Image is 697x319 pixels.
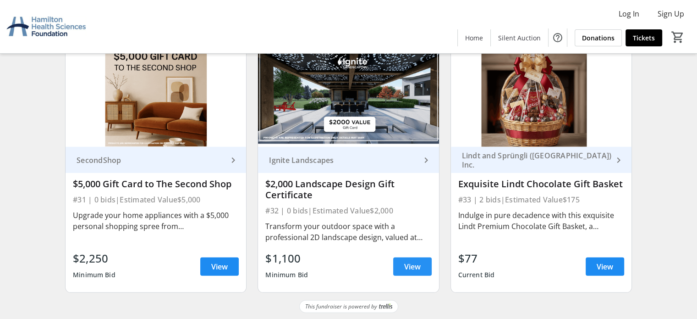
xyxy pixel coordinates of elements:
[73,250,115,267] div: $2,250
[265,221,431,243] div: Transform your outdoor space with a professional 2D landscape design, valued at $2,000. Work with...
[575,29,622,46] a: Donations
[458,179,624,190] div: Exquisite Lindt Chocolate Gift Basket
[265,250,308,267] div: $1,100
[498,33,541,43] span: Silent Auction
[597,261,613,272] span: View
[73,156,228,165] div: SecondShop
[379,303,392,310] img: Trellis Logo
[265,267,308,283] div: Minimum Bid
[458,151,613,169] div: Lindt and Sprüngli ([GEOGRAPHIC_DATA]) Inc.
[258,45,439,147] img: $2,000 Landscape Design Gift Certificate
[66,147,246,173] a: SecondShop
[5,4,87,50] img: Hamilton Health Sciences Foundation's Logo
[465,33,483,43] span: Home
[619,8,639,19] span: Log In
[404,261,421,272] span: View
[626,29,662,46] a: Tickets
[265,179,431,201] div: $2,000 Landscape Design Gift Certificate
[451,147,631,173] a: Lindt and Sprüngli ([GEOGRAPHIC_DATA]) Inc.
[611,6,647,21] button: Log In
[582,33,615,43] span: Donations
[66,45,246,147] img: $5,000 Gift Card to The Second Shop
[258,147,439,173] a: Ignite Landscapes
[458,250,495,267] div: $77
[73,210,239,232] div: Upgrade your home appliances with a $5,000 personal shopping spree from [GEOGRAPHIC_DATA]. The wi...
[650,6,692,21] button: Sign Up
[73,267,115,283] div: Minimum Bid
[491,29,548,46] a: Silent Auction
[670,29,686,45] button: Cart
[613,155,624,166] mat-icon: keyboard_arrow_right
[393,257,432,276] a: View
[265,204,431,217] div: #32 | 0 bids | Estimated Value $2,000
[228,155,239,166] mat-icon: keyboard_arrow_right
[73,193,239,206] div: #31 | 0 bids | Estimated Value $5,000
[633,33,655,43] span: Tickets
[200,257,239,276] a: View
[421,155,432,166] mat-icon: keyboard_arrow_right
[458,193,624,206] div: #33 | 2 bids | Estimated Value $175
[458,267,495,283] div: Current Bid
[658,8,684,19] span: Sign Up
[458,29,490,46] a: Home
[586,257,624,276] a: View
[211,261,228,272] span: View
[549,28,567,47] button: Help
[458,210,624,232] div: Indulge in pure decadence with this exquisite Lindt Premium Chocolate Gift Basket, a luxurious co...
[265,156,420,165] div: Ignite Landscapes
[73,179,239,190] div: $5,000 Gift Card to The Second Shop
[305,302,377,311] span: This fundraiser is powered by
[451,45,631,147] img: Exquisite Lindt Chocolate Gift Basket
